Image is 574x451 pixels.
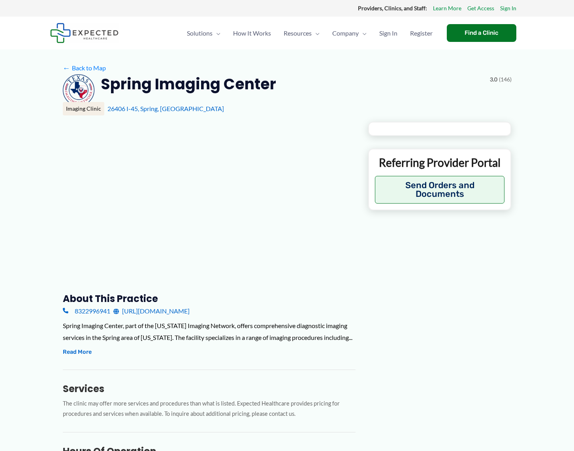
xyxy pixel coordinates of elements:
div: Spring Imaging Center, part of the [US_STATE] Imaging Network, offers comprehensive diagnostic im... [63,320,356,343]
a: ResourcesMenu Toggle [277,19,326,47]
span: Menu Toggle [359,19,367,47]
a: Get Access [467,3,494,13]
span: Menu Toggle [213,19,220,47]
img: Expected Healthcare Logo - side, dark font, small [50,23,119,43]
a: [URL][DOMAIN_NAME] [113,305,190,317]
span: Company [332,19,359,47]
h3: About this practice [63,292,356,305]
a: CompanyMenu Toggle [326,19,373,47]
strong: Providers, Clinics, and Staff: [358,5,427,11]
a: How It Works [227,19,277,47]
span: Menu Toggle [312,19,320,47]
nav: Primary Site Navigation [181,19,439,47]
a: Learn More [433,3,461,13]
h2: Spring Imaging Center [101,74,276,94]
a: Sign In [500,3,516,13]
span: 3.0 [490,74,497,85]
span: Resources [284,19,312,47]
a: Register [404,19,439,47]
a: Find a Clinic [447,24,516,42]
a: SolutionsMenu Toggle [181,19,227,47]
h3: Services [63,383,356,395]
button: Send Orders and Documents [375,176,505,204]
span: ← [63,64,70,72]
span: Solutions [187,19,213,47]
p: Referring Provider Portal [375,155,505,170]
div: Imaging Clinic [63,102,104,115]
p: The clinic may offer more services and procedures than what is listed. Expected Healthcare provid... [63,398,356,420]
span: Register [410,19,433,47]
a: 26406 I-45, Spring, [GEOGRAPHIC_DATA] [107,105,224,112]
span: (146) [499,74,512,85]
a: Sign In [373,19,404,47]
button: Read More [63,347,92,357]
span: Sign In [379,19,397,47]
a: 8322996941 [63,305,110,317]
a: ←Back to Map [63,62,106,74]
span: How It Works [233,19,271,47]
